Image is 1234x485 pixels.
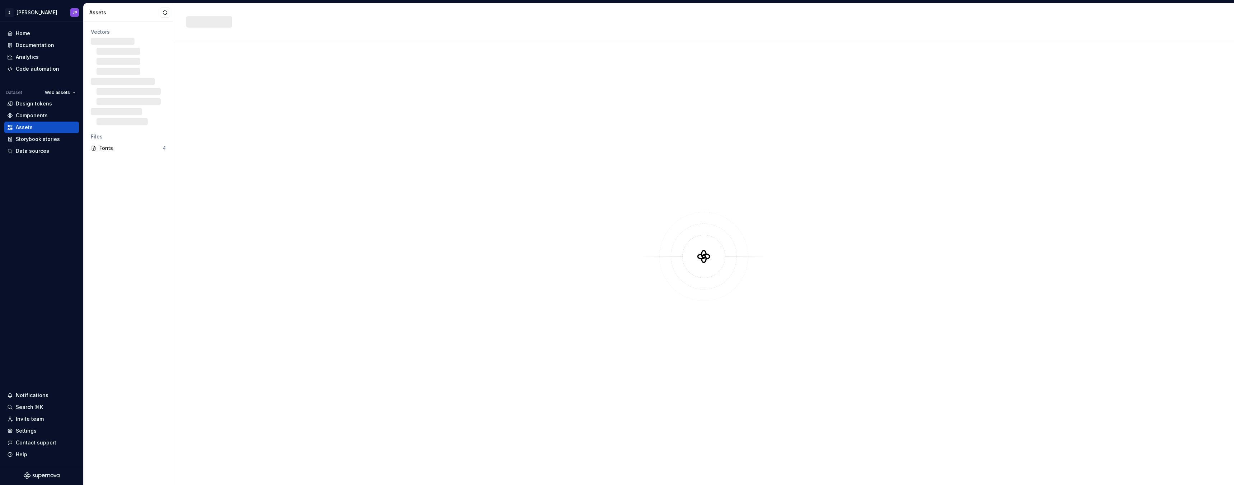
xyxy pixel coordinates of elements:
[4,51,79,63] a: Analytics
[91,133,166,140] div: Files
[4,413,79,425] a: Invite team
[4,63,79,75] a: Code automation
[4,122,79,133] a: Assets
[16,392,48,399] div: Notifications
[17,9,57,16] div: [PERSON_NAME]
[88,142,169,154] a: Fonts4
[16,404,43,411] div: Search ⌘K
[16,100,52,107] div: Design tokens
[16,112,48,119] div: Components
[16,439,56,446] div: Contact support
[45,90,70,95] span: Web assets
[16,65,59,72] div: Code automation
[4,28,79,39] a: Home
[4,437,79,448] button: Contact support
[5,8,14,17] div: Z
[16,147,49,155] div: Data sources
[16,415,44,423] div: Invite team
[4,110,79,121] a: Components
[16,53,39,61] div: Analytics
[4,401,79,413] button: Search ⌘K
[16,124,33,131] div: Assets
[4,425,79,437] a: Settings
[89,9,160,16] div: Assets
[1,5,82,20] button: Z[PERSON_NAME]JP
[4,133,79,145] a: Storybook stories
[16,30,30,37] div: Home
[16,451,27,458] div: Help
[16,427,37,434] div: Settings
[24,472,60,479] svg: Supernova Logo
[16,42,54,49] div: Documentation
[99,145,163,152] div: Fonts
[72,10,77,15] div: JP
[163,145,166,151] div: 4
[4,39,79,51] a: Documentation
[4,390,79,401] button: Notifications
[6,90,22,95] div: Dataset
[4,98,79,109] a: Design tokens
[42,88,79,98] button: Web assets
[16,136,60,143] div: Storybook stories
[91,28,166,36] div: Vectors
[4,145,79,157] a: Data sources
[4,449,79,460] button: Help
